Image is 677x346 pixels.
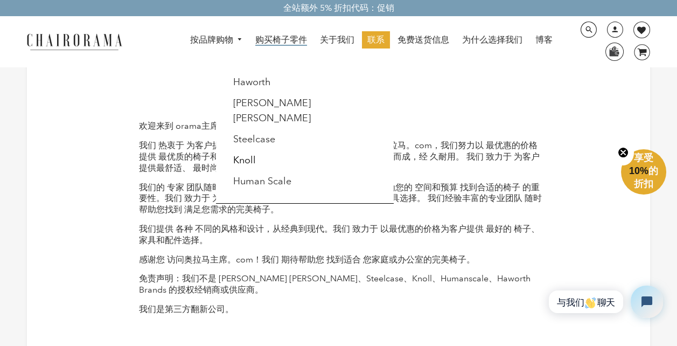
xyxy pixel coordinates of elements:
[367,34,385,46] span: 联系
[634,45,650,60] g: 层
[626,44,650,60] a: 层
[315,31,360,49] a: 关于我们
[629,153,658,189] span: 享受 的折扣
[392,31,455,49] a: 免费送货信息
[462,34,522,46] span: 为什么选择我们
[535,34,553,46] span: 博客
[530,31,558,49] a: 博客
[250,31,312,49] a: 购买椅子零件
[320,34,354,46] span: 关于我们
[233,154,256,166] a: Knoll
[457,31,528,49] a: 为什么选择我们
[255,34,307,46] span: 购买椅子零件
[397,34,449,46] span: 免费送货信息
[190,34,233,45] font: 按品牌购物
[233,97,311,124] a: [PERSON_NAME] [PERSON_NAME]
[629,165,648,176] span: 10%
[606,43,623,59] img: WhatsApp_Image_2024-07-12_at_16.23.01.webp
[530,276,672,327] iframe: Tidio Chat
[612,141,634,165] button: 关闭预告片
[174,31,569,51] nav: 桌面导航
[362,31,390,49] a: 联系
[20,32,128,51] img: 主席
[185,32,248,49] a: 按品牌购物
[621,150,666,196] div: 享受10%的折扣关闭预告片
[233,133,275,145] a: Steelcase
[233,76,271,88] a: Haworth
[233,175,291,187] a: Human Scale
